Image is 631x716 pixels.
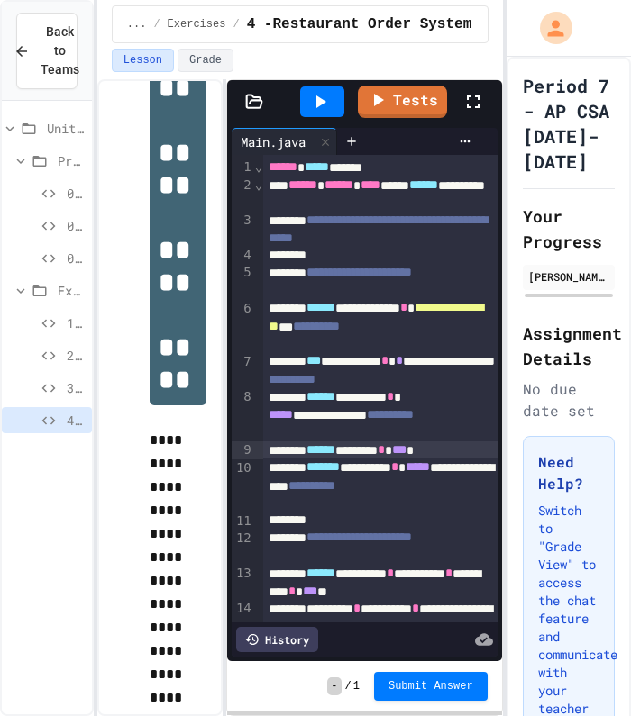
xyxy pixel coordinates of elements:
span: 001 - HelloWorld [67,184,85,203]
div: 4 [232,247,254,264]
button: Submit Answer [374,672,488,701]
div: My Account [521,7,577,49]
span: Fold line [254,177,263,192]
div: 13 [232,565,254,600]
span: Fold line [254,159,263,174]
div: 5 [232,264,254,299]
div: 2 [232,177,254,212]
span: / [233,17,239,32]
span: 2 - Debug Assembly [67,346,85,365]
div: 1 [232,159,254,177]
div: 10 [232,459,254,512]
button: Lesson [112,49,174,72]
span: 1 - Morning Routine Fix [67,313,85,332]
h3: Need Help? [538,451,599,494]
div: 7 [232,353,254,388]
span: Back to Teams [41,23,79,79]
button: Back to Teams [16,13,78,89]
span: 1 [353,679,360,693]
span: / [345,679,352,693]
h1: Period 7 - AP CSA [DATE]-[DATE] [523,73,615,174]
div: 6 [232,300,254,353]
div: 14 [232,600,254,653]
span: Exercises [168,17,226,32]
button: Grade [178,49,233,72]
span: 4 -Restaurant Order System [247,14,472,35]
div: 8 [232,388,254,441]
span: Unit 01 [47,119,85,138]
div: No due date set [523,378,615,421]
h2: Assignment Details [523,321,615,371]
div: 11 [232,512,254,530]
span: Programs [58,151,85,170]
a: Tests [358,86,447,118]
div: 9 [232,441,254,459]
div: [PERSON_NAME] [528,268,609,285]
span: 003 - Escape Sequences [67,249,85,267]
span: Submit Answer [389,679,473,693]
span: 002 - Text Picture [67,216,85,235]
span: / [153,17,160,32]
div: 12 [232,530,254,565]
div: History [236,627,318,652]
div: Main.java [232,128,337,155]
div: Main.java [232,132,315,151]
span: - [327,677,341,695]
span: 4 -Restaurant Order System [67,411,85,430]
span: 3- Pet Profile Fix [67,378,85,397]
h2: Your Progress [523,204,615,254]
div: 3 [232,212,254,247]
span: ... [127,17,147,32]
span: Exercises [58,281,85,300]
